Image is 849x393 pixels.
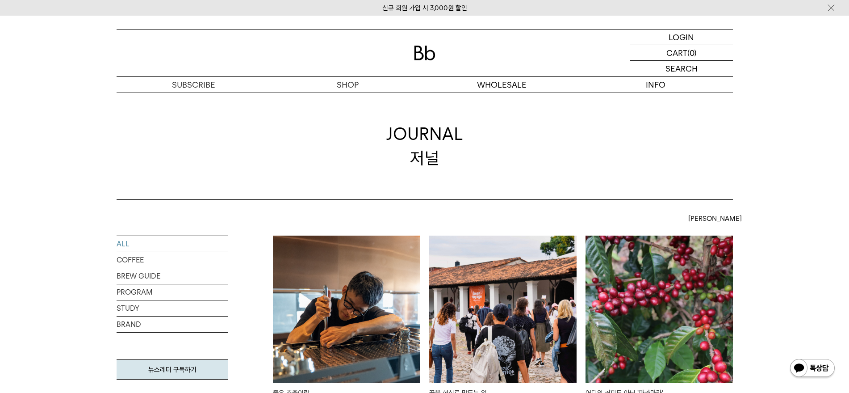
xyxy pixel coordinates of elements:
a: STUDY [117,300,228,316]
a: 신규 회원 가입 시 3,000원 할인 [382,4,467,12]
img: 어디의 커피도 아닌 '파카마라'엘살바도르에서 피어난 고유한 향미 [586,236,733,383]
a: SHOP [271,77,425,93]
a: LOGIN [630,30,733,45]
a: BRAND [117,317,228,332]
p: WHOLESALE [425,77,579,93]
img: 카카오톡 채널 1:1 채팅 버튼 [789,358,836,380]
a: 뉴스레터 구독하기 [117,359,228,380]
img: 로고 [414,46,435,60]
span: [PERSON_NAME] [688,213,742,224]
div: JOURNAL 저널 [386,122,463,169]
p: CART [666,45,687,60]
p: (0) [687,45,697,60]
p: SEARCH [665,61,698,76]
a: CART (0) [630,45,733,61]
p: LOGIN [669,30,694,45]
a: PROGRAM [117,284,228,300]
a: COFFEE [117,252,228,268]
a: ALL [117,236,228,252]
a: SUBSCRIBE [117,77,271,93]
a: BREW GUIDE [117,268,228,284]
img: 꿈을 현실로 만드는 일빈보야지 탁승희 대표 인터뷰 [429,236,577,383]
img: 좋은 추출이란B2B 컨설팅 팀장 어스와 나눈 대화 [273,236,420,383]
p: INFO [579,77,733,93]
